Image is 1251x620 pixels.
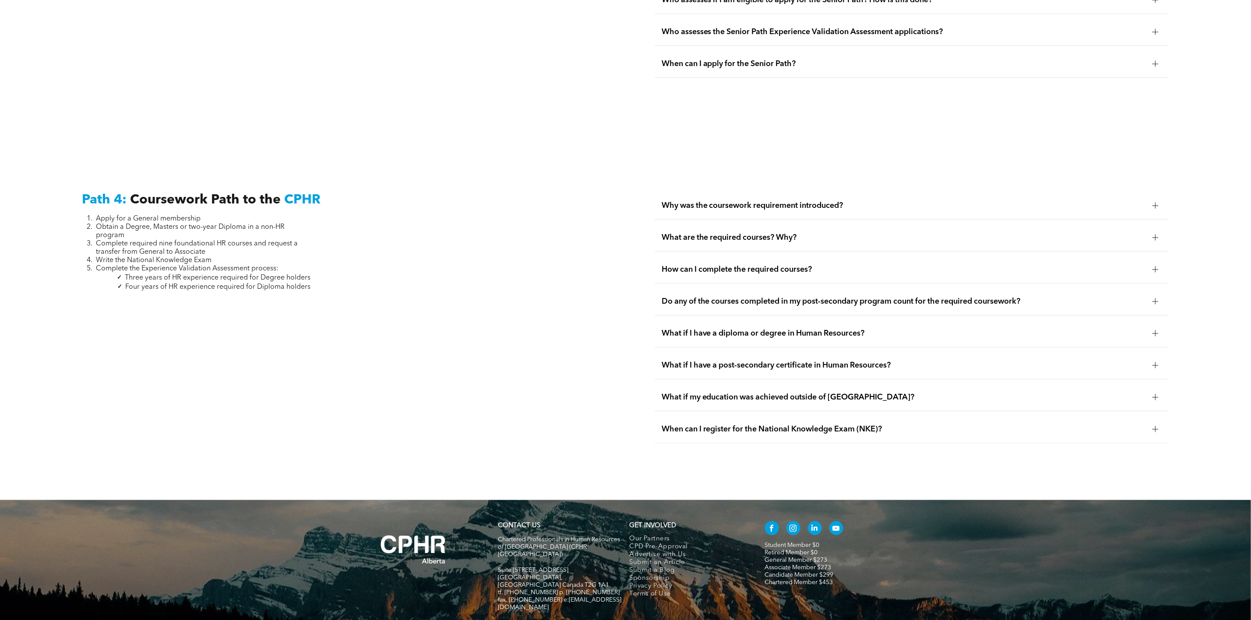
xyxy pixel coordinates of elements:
a: Sponsorship [630,574,747,582]
span: Coursework Path to the [130,193,281,207]
span: Write the National Knowledge Exam [96,257,211,264]
span: Four years of HR experience required for Diploma holders [125,284,310,291]
a: General Member $273 [765,557,828,563]
a: youtube [829,521,843,537]
span: What if my education was achieved outside of [GEOGRAPHIC_DATA]? [662,392,1145,402]
a: instagram [786,521,800,537]
span: Suite [STREET_ADDRESS] [498,567,569,573]
span: When can I apply for the Senior Path? [662,59,1145,69]
span: What if I have a post-secondary certificate in Human Resources? [662,361,1145,370]
a: CPD Pre-Approval [630,543,747,551]
a: Student Member $0 [765,542,820,548]
span: [GEOGRAPHIC_DATA], [GEOGRAPHIC_DATA] Canada T2G 1A1 [498,574,610,588]
span: What are the required courses? Why? [662,233,1145,242]
a: CONTACT US [498,522,541,529]
span: Complete the Experience Validation Assessment process: [96,265,278,272]
span: Who assesses the Senior Path Experience Validation Assessment applications? [662,27,1145,37]
span: Do any of the courses completed in my post-secondary program count for the required coursework? [662,297,1145,306]
a: facebook [765,521,779,537]
a: Advertise with Us [630,551,747,559]
a: Privacy Policy [630,582,747,590]
a: Retired Member $0 [765,550,818,556]
a: Chartered Member $453 [765,579,833,585]
a: Submit a Blog [630,567,747,574]
a: Associate Member $273 [765,564,832,571]
a: Candidate Member $299 [765,572,834,578]
span: GET INVOLVED [630,522,677,529]
span: When can I register for the National Knowledge Exam (NKE)? [662,424,1145,434]
span: fax. [PHONE_NUMBER] e:[EMAIL_ADDRESS][DOMAIN_NAME] [498,597,622,610]
a: linkedin [808,521,822,537]
span: Path 4: [82,193,127,207]
span: How can I complete the required courses? [662,265,1145,274]
span: Obtain a Degree, Masters or two-year Diploma in a non-HR program [96,224,285,239]
a: Our Partners [630,535,747,543]
span: Complete required nine foundational HR courses and request a transfer from General to Associate [96,240,298,256]
span: What if I have a diploma or degree in Human Resources? [662,329,1145,338]
img: A white background with a few lines on it [363,518,464,581]
a: Submit an Article [630,559,747,567]
span: Three years of HR experience required for Degree holders [125,274,310,281]
span: tf. [PHONE_NUMBER] p. [PHONE_NUMBER] [498,589,620,595]
span: Why was the coursework requirement introduced? [662,201,1145,210]
span: CPHR [284,193,321,207]
span: Chartered Professionals in Human Resources of [GEOGRAPHIC_DATA] (CPHR [GEOGRAPHIC_DATA]) [498,536,620,557]
a: Terms of Use [630,590,747,598]
span: Apply for a General membership [96,215,201,222]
